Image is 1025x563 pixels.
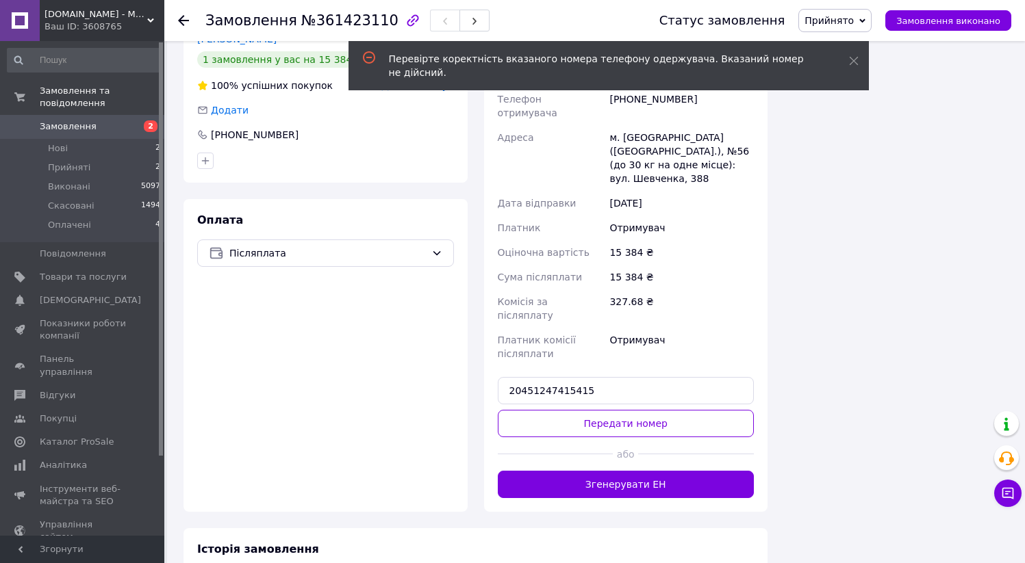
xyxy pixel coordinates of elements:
span: [DEMOGRAPHIC_DATA] [40,294,141,306]
span: Оплата [197,213,243,226]
span: Платник комісії післяплати [498,335,576,359]
span: Платник [498,222,541,233]
span: 100% [211,80,238,91]
span: Управління сайтом [40,519,127,543]
div: [DATE] [607,191,757,215]
div: 15 384 ₴ [607,265,757,289]
div: [PHONE_NUMBER] [210,128,300,142]
span: Товари та послуги [40,271,127,283]
button: Замовлення виконано [885,10,1011,31]
button: Згенерувати ЕН [498,471,755,498]
span: Телефон отримувача [498,94,557,118]
span: Інструменти веб-майстра та SEO [40,483,127,508]
input: Пошук [7,48,162,73]
div: 15 384 ₴ [607,240,757,265]
div: Отримувач [607,328,757,366]
span: Дата відправки [498,198,577,209]
span: Покупці [40,413,77,425]
span: 2 [155,142,160,155]
div: Перевірте коректність вказаного номера телефону одержувача. Вказаний номер не дійсний. [389,52,815,79]
span: Замовлення [40,120,97,133]
div: Повернутися назад [178,14,189,27]
div: Ваш ID: 3608765 [45,21,164,33]
span: №361423110 [301,12,398,29]
span: Відгуки [40,389,75,402]
span: Оціночна вартість [498,247,590,258]
span: Замовлення та повідомлення [40,85,164,109]
span: Комісія за післяплату [498,296,553,321]
span: Прийняті [48,161,90,174]
span: Замовлення виконано [896,16,1000,26]
div: Статус замовлення [659,14,785,27]
span: Додати [211,105,249,116]
span: Післяплата [229,246,426,261]
span: Адреса [498,132,534,143]
span: Панель управління [40,353,127,378]
div: 327.68 ₴ [607,289,757,328]
div: [PHONE_NUMBER] [607,87,757,125]
span: Виконані [48,181,90,193]
div: 1 замовлення у вас на 15 384 ₴ [197,51,368,68]
div: Отримувач [607,215,757,240]
span: Повідомлення [40,248,106,260]
span: Показники роботи компанії [40,317,127,342]
span: Сума післяплати [498,272,583,283]
span: Замовлення [205,12,297,29]
span: Історія замовлення [197,542,319,555]
input: Номер експрес-накладної [498,377,755,404]
div: м. [GEOGRAPHIC_DATA] ([GEOGRAPHIC_DATA].), №56 (до 30 кг на одне місце): вул. Шевченка, 388 [607,125,757,191]
button: Чат з покупцем [994,480,1022,507]
button: Передати номер [498,410,755,437]
span: 5097 [141,181,160,193]
span: або [613,447,638,461]
span: Прийнято [805,15,854,26]
span: Каталог ProSale [40,436,114,448]
span: Оплачені [48,219,91,231]
div: успішних покупок [197,79,333,92]
span: i.n.k.store - Магазин свічок і декору для дому [45,8,147,21]
span: Нові [48,142,68,155]
span: 4 [155,219,160,231]
span: 2 [155,161,160,174]
span: 1494 [141,200,160,212]
span: 2 [144,120,157,132]
span: Скасовані [48,200,94,212]
span: Аналітика [40,459,87,471]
